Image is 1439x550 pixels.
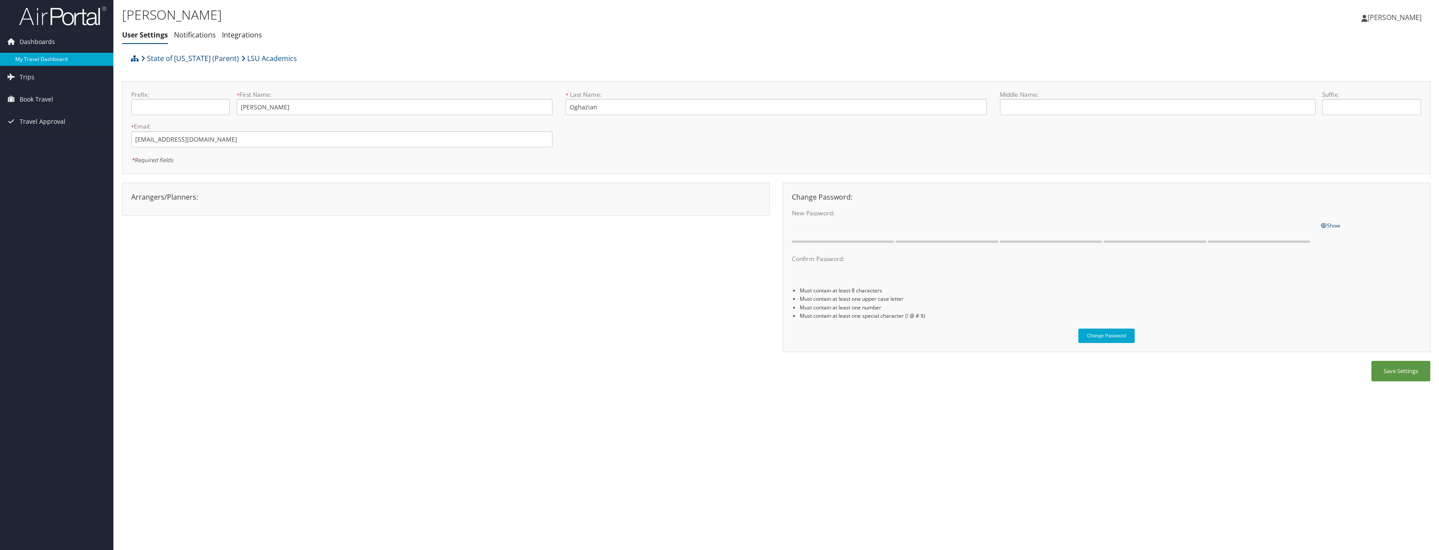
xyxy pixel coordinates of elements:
[122,6,994,24] h1: [PERSON_NAME]
[1322,90,1421,99] label: Suffix:
[800,303,1421,312] li: Must contain at least one number
[122,30,168,40] a: User Settings
[131,122,552,131] label: Email:
[141,50,239,67] a: State of [US_STATE] (Parent)
[800,312,1421,320] li: Must contain at least one special character (! @ # $)
[20,111,65,132] span: Travel Approval
[1371,361,1430,381] button: Save Settings
[785,192,1428,202] div: Change Password:
[222,30,262,40] a: Integrations
[1078,329,1135,343] button: Change Password
[19,6,106,26] img: airportal-logo.png
[20,66,34,88] span: Trips
[20,31,55,53] span: Dashboards
[800,295,1421,303] li: Must contain at least one upper case letter
[125,192,767,202] div: Arrangers/Planners:
[1367,13,1422,22] span: [PERSON_NAME]
[1361,4,1430,31] a: [PERSON_NAME]
[1321,222,1340,229] span: Show
[1000,90,1316,99] label: Middle Name:
[237,90,552,99] label: First Name:
[800,286,1421,295] li: Must contain at least 8 characters
[131,156,173,164] em: Required fields
[174,30,216,40] a: Notifications
[792,209,1314,217] label: New Password:
[1321,220,1340,230] a: Show
[241,50,297,67] a: LSU Academics
[20,88,53,110] span: Book Travel
[131,90,230,99] label: Prefix:
[566,90,987,99] label: Last Name:
[792,255,1314,263] label: Confirm Password:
